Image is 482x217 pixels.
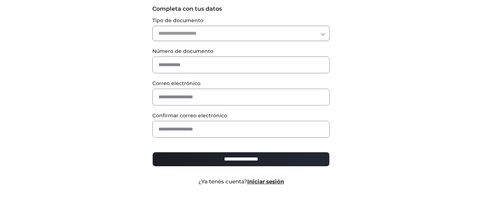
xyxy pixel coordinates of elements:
[152,80,330,87] label: Correo electrónico
[247,178,284,185] a: Iniciar sesión
[152,5,330,13] label: Completa con tus datos
[152,112,330,119] label: Confirmar correo electrónico
[152,48,330,55] label: Número de documento
[147,178,335,186] div: ¿Ya tenés cuenta?
[152,17,330,24] label: Tipo de documento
